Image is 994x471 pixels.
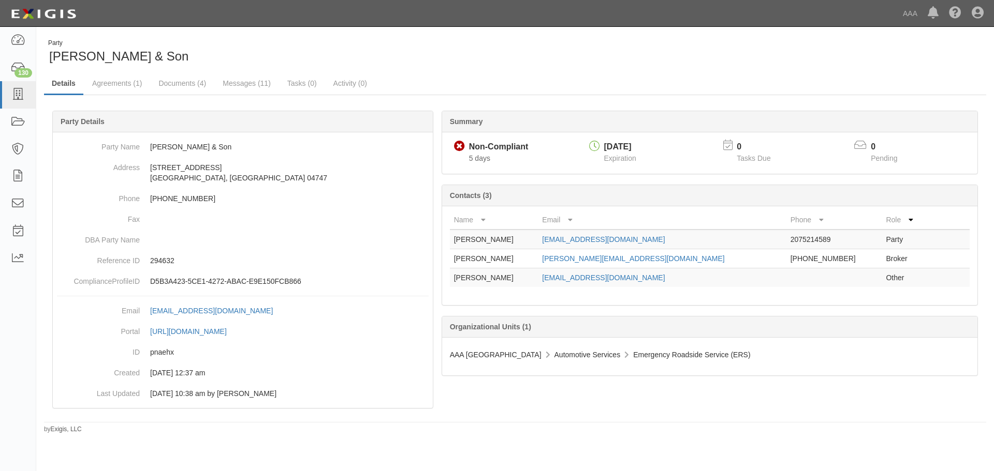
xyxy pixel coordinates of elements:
p: 0 [871,141,910,153]
a: Messages (11) [215,73,279,94]
a: [EMAIL_ADDRESS][DOMAIN_NAME] [542,235,665,244]
p: 294632 [150,255,429,266]
p: D5B3A423-5CE1-4272-ABAC-E9E150FCB866 [150,276,429,286]
dt: Portal [57,321,140,337]
dt: Email [57,300,140,316]
span: Expiration [604,154,636,162]
a: Documents (4) [151,73,214,94]
th: Name [450,210,538,230]
div: [EMAIL_ADDRESS][DOMAIN_NAME] [150,306,273,316]
td: 2075214589 [786,230,882,249]
a: Tasks (0) [280,73,325,94]
dt: ComplianceProfileID [57,271,140,286]
dd: [PHONE_NUMBER] [57,188,429,209]
td: [PERSON_NAME] [450,230,538,249]
dt: DBA Party Name [57,230,140,245]
div: GR Porter & Son [44,39,507,65]
div: [DATE] [604,141,636,153]
a: [PERSON_NAME][EMAIL_ADDRESS][DOMAIN_NAME] [542,254,724,263]
b: Party Details [61,117,105,126]
i: Non-Compliant [454,141,465,152]
a: AAA [898,3,923,24]
span: Automotive Services [554,351,621,359]
span: AAA [GEOGRAPHIC_DATA] [450,351,542,359]
th: Email [538,210,786,230]
dt: Party Name [57,136,140,152]
td: Party [882,230,928,249]
a: Agreements (1) [84,73,150,94]
td: [PERSON_NAME] [450,249,538,268]
dt: Last Updated [57,383,140,399]
a: [EMAIL_ADDRESS][DOMAIN_NAME] [150,307,284,315]
b: Summary [450,117,483,126]
span: Emergency Roadside Service (ERS) [633,351,750,359]
a: [URL][DOMAIN_NAME] [150,327,238,336]
dd: 03/10/2023 12:37 am [57,362,429,383]
dt: Reference ID [57,250,140,266]
small: by [44,425,82,434]
div: 130 [14,68,32,78]
td: [PERSON_NAME] [450,268,538,287]
td: Broker [882,249,928,268]
span: Pending [871,154,897,162]
dt: Created [57,362,140,378]
th: Phone [786,210,882,230]
td: Other [882,268,928,287]
a: Exigis, LLC [51,426,82,433]
div: Party [48,39,188,48]
b: Organizational Units (1) [450,323,531,331]
span: Since 09/26/2025 [469,154,490,162]
img: logo-5460c22ac91f19d4615b14bd174203de0afe785f0fc80cf4dbbc73dc1793850b.png [8,5,79,23]
dd: [PERSON_NAME] & Son [57,136,429,157]
span: Tasks Due [737,154,770,162]
dd: [STREET_ADDRESS] [GEOGRAPHIC_DATA], [GEOGRAPHIC_DATA] 04747 [57,157,429,188]
dt: ID [57,342,140,357]
div: Non-Compliant [469,141,529,153]
td: [PHONE_NUMBER] [786,249,882,268]
a: Details [44,73,83,95]
i: Help Center - Complianz [949,7,961,20]
dd: 04/10/2024 10:38 am by Benjamin Tully [57,383,429,404]
dt: Address [57,157,140,173]
a: [EMAIL_ADDRESS][DOMAIN_NAME] [542,274,665,282]
p: 0 [737,141,783,153]
th: Role [882,210,928,230]
b: Contacts (3) [450,191,492,200]
a: Activity (0) [326,73,375,94]
dd: pnaehx [57,342,429,362]
dt: Fax [57,209,140,224]
span: [PERSON_NAME] & Son [49,49,188,63]
dt: Phone [57,188,140,204]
